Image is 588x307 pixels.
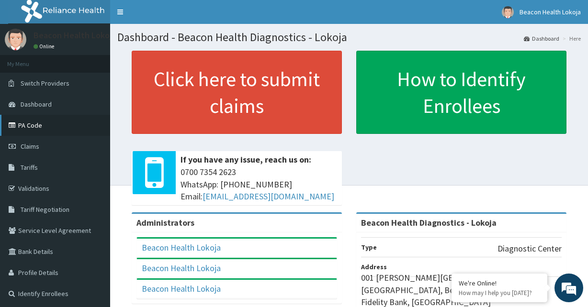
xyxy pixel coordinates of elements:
img: User Image [502,6,514,18]
strong: Beacon Health Diagnostics - Lokoja [361,217,497,228]
span: Dashboard [21,100,52,109]
span: Tariffs [21,163,38,172]
span: Tariff Negotiation [21,205,69,214]
a: Beacon Health Lokoja [142,242,221,253]
b: Administrators [136,217,194,228]
a: Beacon Health Lokoja [142,263,221,274]
p: Beacon Health Lokoja [34,31,116,40]
b: Type [361,243,377,252]
a: Dashboard [524,34,559,43]
img: User Image [5,29,26,50]
span: Claims [21,142,39,151]
span: Beacon Health Lokoja [520,8,581,16]
b: If you have any issue, reach us on: [181,154,311,165]
b: Address [361,263,387,271]
span: 0700 7354 2623 WhatsApp: [PHONE_NUMBER] Email: [181,166,337,203]
a: Beacon Health Lokoja [142,283,221,294]
h1: Dashboard - Beacon Health Diagnostics - Lokoja [117,31,581,44]
p: How may I help you today? [459,289,540,297]
a: [EMAIL_ADDRESS][DOMAIN_NAME] [203,191,334,202]
div: We're Online! [459,279,540,287]
li: Here [560,34,581,43]
a: How to Identify Enrollees [356,51,566,134]
a: Click here to submit claims [132,51,342,134]
a: Online [34,43,57,50]
span: Switch Providers [21,79,69,88]
p: Diagnostic Center [498,242,562,255]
